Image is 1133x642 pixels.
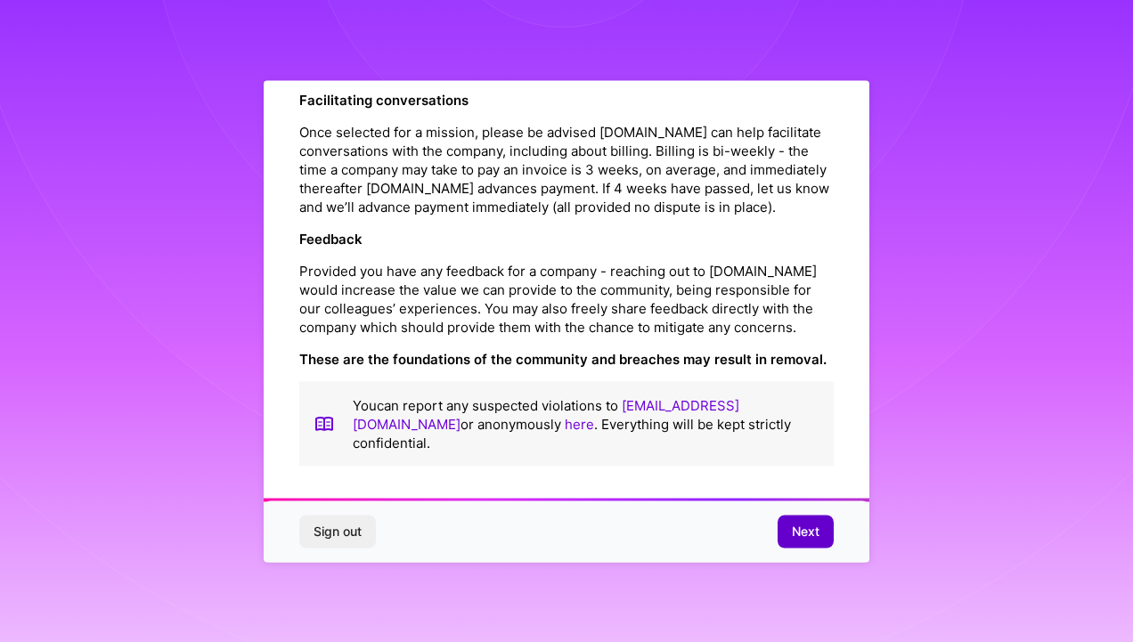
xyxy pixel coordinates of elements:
strong: Feedback [299,230,363,247]
span: Next [792,523,819,540]
a: here [565,415,594,432]
img: book icon [314,395,335,451]
strong: These are the foundations of the community and breaches may result in removal. [299,350,827,367]
p: Once selected for a mission, please be advised [DOMAIN_NAME] can help facilitate conversations wi... [299,122,834,215]
strong: Facilitating conversations [299,91,469,108]
a: [EMAIL_ADDRESS][DOMAIN_NAME] [353,396,739,432]
button: Next [778,516,834,548]
button: Sign out [299,516,376,548]
span: Sign out [314,523,362,540]
p: Provided you have any feedback for a company - reaching out to [DOMAIN_NAME] would increase the v... [299,261,834,336]
p: You can report any suspected violations to or anonymously . Everything will be kept strictly conf... [353,395,819,451]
